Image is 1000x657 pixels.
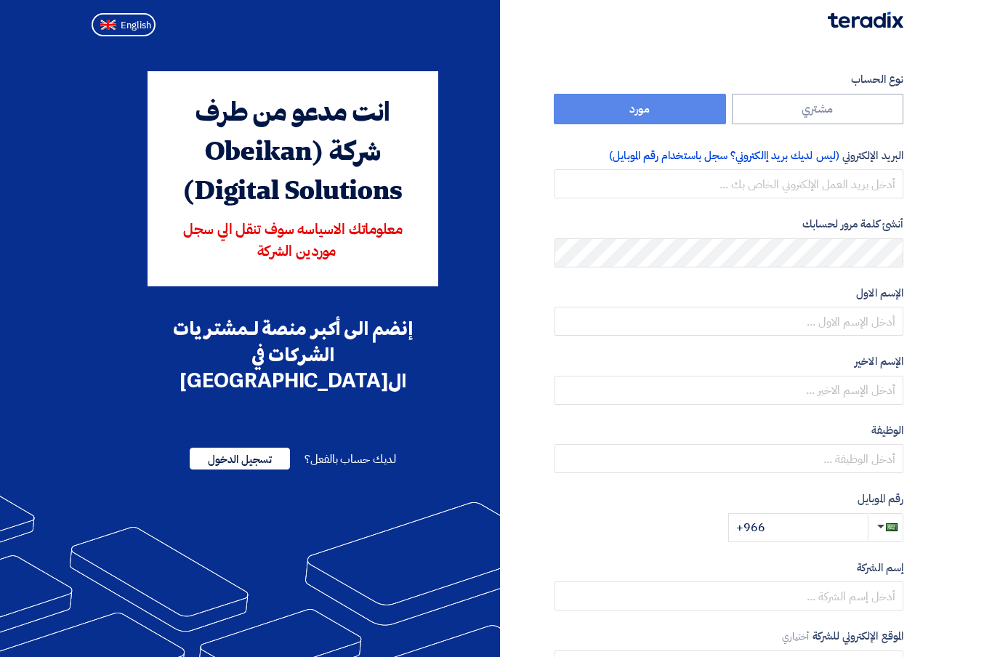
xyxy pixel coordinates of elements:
[555,560,903,576] label: إسم الشركة
[183,223,403,259] span: معلوماتك الاسياسه سوف تنقل الي سجل موردين الشركة
[121,20,151,31] span: English
[828,12,903,28] img: Teradix logo
[190,451,290,468] a: تسجيل الدخول
[555,71,903,88] label: نوع الحساب
[732,94,904,124] label: مشتري
[92,13,156,36] button: English
[555,491,903,507] label: رقم الموبايل
[148,315,438,394] div: إنضم الى أكبر منصة لـمشتريات الشركات في ال[GEOGRAPHIC_DATA]
[190,448,290,469] span: تسجيل الدخول
[555,444,903,473] input: أدخل الوظيفة ...
[555,285,903,302] label: الإسم الاول
[728,513,868,542] input: أدخل رقم الموبايل ...
[555,307,903,336] input: أدخل الإسم الاول ...
[555,376,903,405] input: أدخل الإسم الاخير ...
[555,422,903,439] label: الوظيفة
[554,94,726,124] label: مورد
[555,216,903,233] label: أنشئ كلمة مرور لحسابك
[555,628,903,645] label: الموقع الإلكتروني للشركة
[555,353,903,370] label: الإسم الاخير
[609,148,839,164] span: (ليس لديك بريد إالكتروني؟ سجل باستخدام رقم الموبايل)
[555,148,903,164] label: البريد الإلكتروني
[555,581,903,610] input: أدخل إسم الشركة ...
[305,451,395,468] span: لديك حساب بالفعل؟
[555,169,903,198] input: أدخل بريد العمل الإلكتروني الخاص بك ...
[168,94,418,212] div: انت مدعو من طرف شركة (Obeikan Digital Solutions)
[100,20,116,31] img: en-US.png
[782,629,810,643] span: أختياري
